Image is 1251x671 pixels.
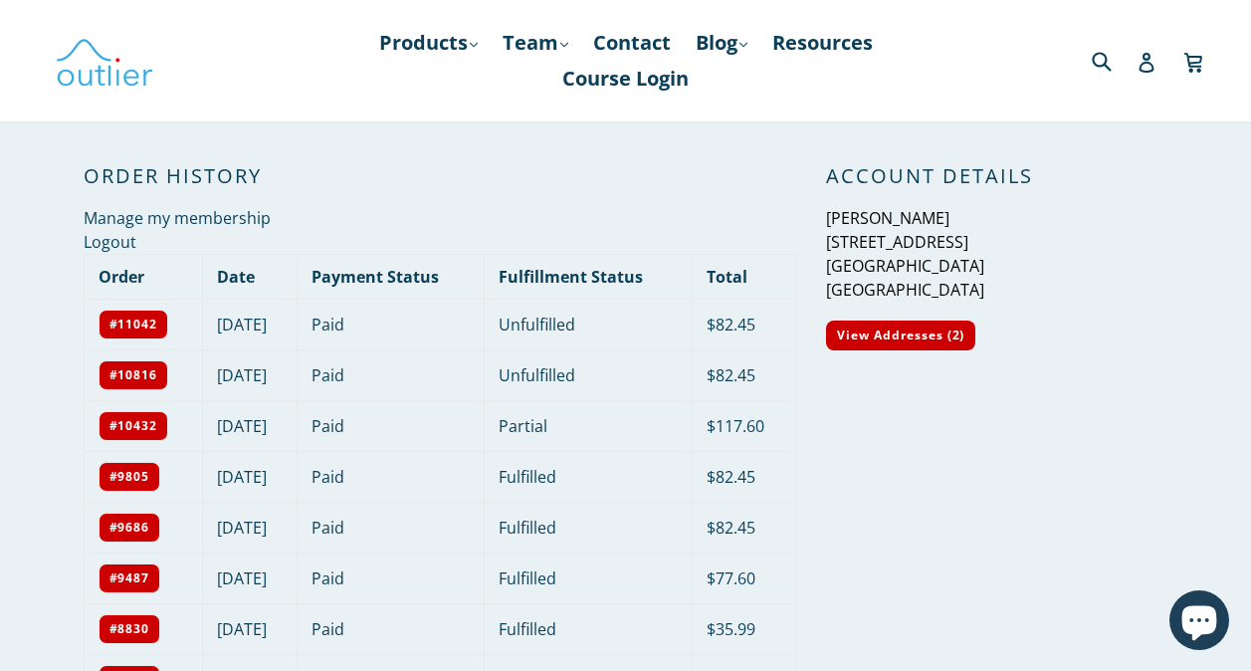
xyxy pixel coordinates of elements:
[84,164,797,188] h2: Order History
[692,451,795,502] td: $82.45
[84,231,136,253] a: Logout
[485,400,693,451] td: Partial
[692,254,795,299] th: Total
[692,553,795,603] td: $77.60
[297,451,484,502] td: Paid
[692,349,795,400] td: $82.45
[203,349,298,400] td: [DATE]
[369,25,488,61] a: Products
[84,254,203,299] th: Order
[826,206,1167,302] p: [PERSON_NAME] [STREET_ADDRESS] [GEOGRAPHIC_DATA] [GEOGRAPHIC_DATA]
[99,310,169,339] a: #11042
[692,299,795,349] td: $82.45
[297,553,484,603] td: Paid
[686,25,757,61] a: Blog
[203,400,298,451] td: [DATE]
[99,614,161,644] a: #8830
[203,254,298,299] th: Date
[203,502,298,553] td: [DATE]
[485,254,693,299] th: Fulfillment Status
[493,25,578,61] a: Team
[203,553,298,603] td: [DATE]
[692,603,795,654] td: $35.99
[485,553,693,603] td: Fulfilled
[826,321,975,350] a: View Addresses (2)
[55,32,154,90] img: Outlier Linguistics
[485,603,693,654] td: Fulfilled
[692,400,795,451] td: $117.60
[1163,590,1235,655] inbox-online-store-chat: Shopify online store chat
[485,502,693,553] td: Fulfilled
[692,502,795,553] td: $82.45
[297,254,484,299] th: Payment Status
[297,400,484,451] td: Paid
[99,360,169,390] a: #10816
[99,513,161,543] a: #9686
[297,349,484,400] td: Paid
[203,603,298,654] td: [DATE]
[203,451,298,502] td: [DATE]
[99,462,161,492] a: #9805
[99,563,161,593] a: #9487
[99,411,169,441] a: #10432
[552,61,699,97] a: Course Login
[297,299,484,349] td: Paid
[203,299,298,349] td: [DATE]
[84,207,271,229] a: Manage my membership
[485,451,693,502] td: Fulfilled
[297,502,484,553] td: Paid
[297,603,484,654] td: Paid
[485,349,693,400] td: Unfulfilled
[485,299,693,349] td: Unfulfilled
[1087,40,1142,81] input: Search
[583,25,681,61] a: Contact
[826,164,1167,188] h2: Account Details
[762,25,883,61] a: Resources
